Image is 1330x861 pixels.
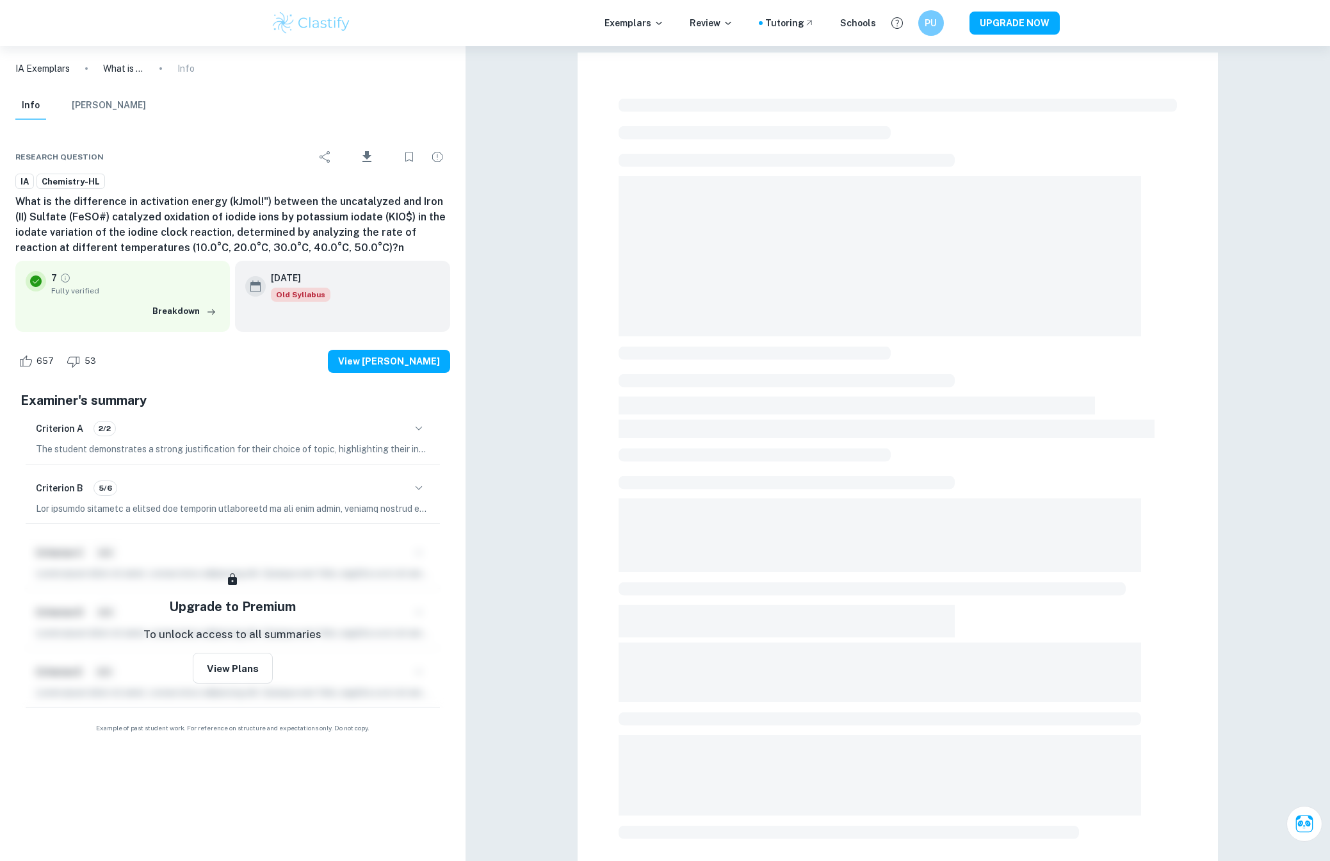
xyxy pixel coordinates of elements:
[143,627,321,643] p: To unlock access to all summaries
[271,10,352,36] img: Clastify logo
[37,176,104,188] span: Chemistry-HL
[1286,806,1322,842] button: Ask Clai
[16,176,33,188] span: IA
[36,442,430,456] p: The student demonstrates a strong justification for their choice of topic, highlighting their int...
[312,144,338,170] div: Share
[36,502,430,516] p: Lor ipsumdo sitametc a elitsed doe temporin utlaboreetd ma ali enim admin, veniamq nostrud exe ul...
[341,140,394,174] div: Download
[918,10,944,36] button: PU
[149,302,220,321] button: Breakdown
[169,597,296,616] h5: Upgrade to Premium
[103,61,144,76] p: What is the difference in activation energy (kJmol!") between the uncatalyzed and Iron (II) Sulfa...
[20,391,445,410] h5: Examiner's summary
[328,350,450,373] button: View [PERSON_NAME]
[425,144,450,170] div: Report issue
[15,151,104,163] span: Research question
[177,61,195,76] p: Info
[36,481,83,495] h6: Criterion B
[271,288,330,302] div: Starting from the May 2025 session, the Chemistry IA requirements have changed. It's OK to refer ...
[765,16,815,30] a: Tutoring
[886,12,908,34] button: Help and Feedback
[396,144,422,170] div: Bookmark
[15,92,46,120] button: Info
[969,12,1060,35] button: UPGRADE NOW
[36,174,105,190] a: Chemistry-HL
[51,271,57,285] p: 7
[604,16,664,30] p: Exemplars
[15,174,34,190] a: IA
[29,355,61,368] span: 657
[15,723,450,733] span: Example of past student work. For reference on structure and expectations only. Do not copy.
[271,271,320,285] h6: [DATE]
[690,16,733,30] p: Review
[15,194,450,256] h6: What is the difference in activation energy (kJmol!") between the uncatalyzed and Iron (II) Sulfa...
[840,16,876,30] a: Schools
[15,351,61,372] div: Like
[94,423,115,434] span: 2/2
[51,285,220,297] span: Fully verified
[15,61,70,76] a: IA Exemplars
[36,422,83,436] h6: Criterion A
[94,482,117,494] span: 5/6
[63,351,103,372] div: Dislike
[77,355,103,368] span: 53
[72,92,146,120] button: [PERSON_NAME]
[193,653,273,684] button: View Plans
[60,272,71,284] a: Grade fully verified
[923,16,938,30] h6: PU
[271,288,330,302] span: Old Syllabus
